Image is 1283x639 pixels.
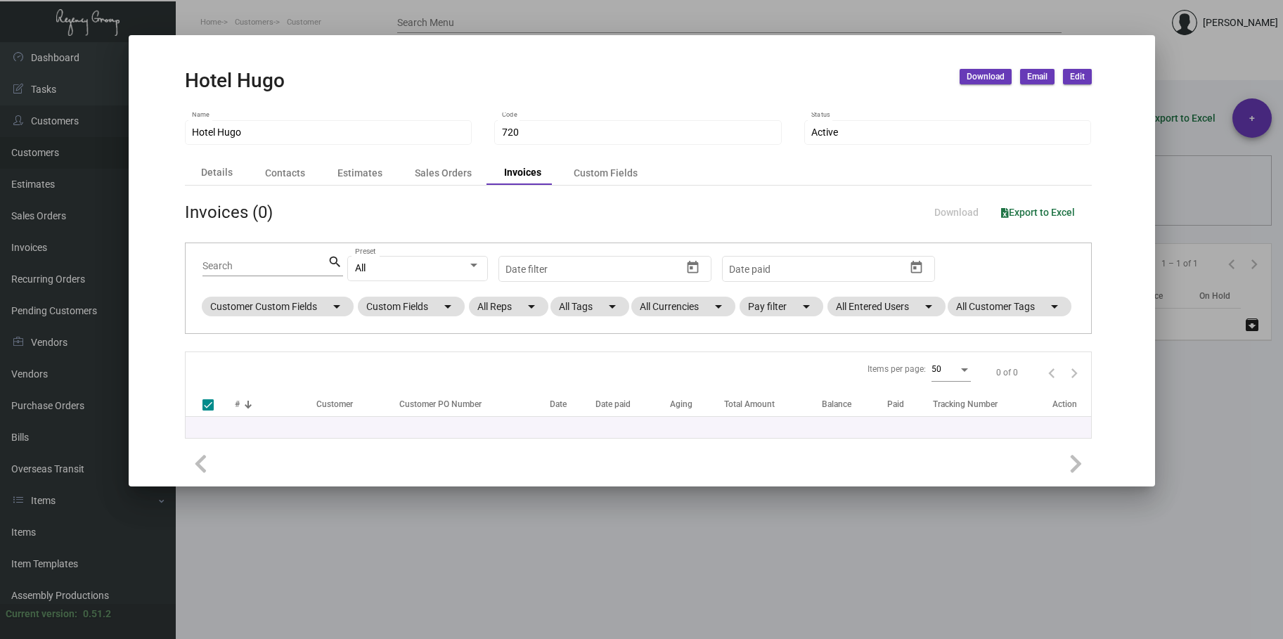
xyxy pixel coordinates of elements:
span: Export to Excel [1001,207,1075,218]
div: Date paid [595,398,669,411]
mat-chip: All Customer Tags [948,297,1071,316]
mat-icon: arrow_drop_down [1046,298,1063,315]
div: Date paid [595,398,631,411]
mat-icon: arrow_drop_down [920,298,937,315]
button: Download [923,200,990,225]
button: Edit [1063,69,1092,84]
span: All [355,262,366,273]
div: Tracking Number [933,398,998,411]
mat-chip: All Entered Users [827,297,946,316]
span: Active [811,127,838,138]
mat-icon: arrow_drop_down [710,298,727,315]
div: 0 of 0 [996,366,1018,379]
mat-icon: arrow_drop_down [328,298,345,315]
button: Export to Excel [990,200,1086,225]
mat-chip: Customer Custom Fields [202,297,354,316]
div: Date [550,398,595,411]
div: Customer [316,398,353,411]
div: Customer [316,398,392,411]
button: Next page [1063,361,1085,384]
div: Invoices (0) [185,200,273,225]
div: Balance [822,398,851,411]
div: Total Amount [724,398,822,411]
div: Items per page: [868,363,926,375]
div: Estimates [337,165,382,180]
input: Start date [729,264,773,275]
button: Email [1020,69,1055,84]
span: Download [934,207,979,218]
div: Current version: [6,607,77,621]
span: 50 [931,364,941,374]
input: End date [561,264,646,275]
mat-chip: All Tags [550,297,629,316]
mat-icon: arrow_drop_down [439,298,456,315]
button: Previous page [1040,361,1063,384]
div: Paid [887,398,933,411]
div: Aging [670,398,724,411]
h2: Hotel Hugo [185,69,285,93]
div: Date [550,398,567,411]
div: Contacts [265,165,305,180]
div: Custom Fields [574,165,638,180]
span: Email [1027,71,1047,83]
mat-icon: arrow_drop_down [523,298,540,315]
input: End date [785,264,870,275]
div: # [235,398,240,411]
div: Tracking Number [933,398,1052,411]
button: Download [960,69,1012,84]
div: Details [201,165,233,180]
span: Download [967,71,1005,83]
button: Open calendar [681,256,704,278]
div: Customer PO Number [399,398,482,411]
div: Paid [887,398,904,411]
mat-chip: Pay filter [740,297,823,316]
mat-icon: arrow_drop_down [604,298,621,315]
div: Total Amount [724,398,775,411]
input: Start date [505,264,549,275]
div: Customer PO Number [399,398,550,411]
span: Edit [1070,71,1085,83]
th: Action [1052,392,1090,417]
div: Balance [822,398,887,411]
div: Invoices [504,165,541,180]
div: # [235,398,316,411]
mat-chip: Custom Fields [358,297,465,316]
div: Sales Orders [415,165,472,180]
div: Aging [670,398,692,411]
button: Open calendar [905,256,927,278]
mat-chip: All Reps [469,297,548,316]
mat-icon: arrow_drop_down [798,298,815,315]
mat-select: Items per page: [931,365,971,375]
mat-icon: search [328,254,342,271]
div: 0.51.2 [83,607,111,621]
mat-chip: All Currencies [631,297,735,316]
